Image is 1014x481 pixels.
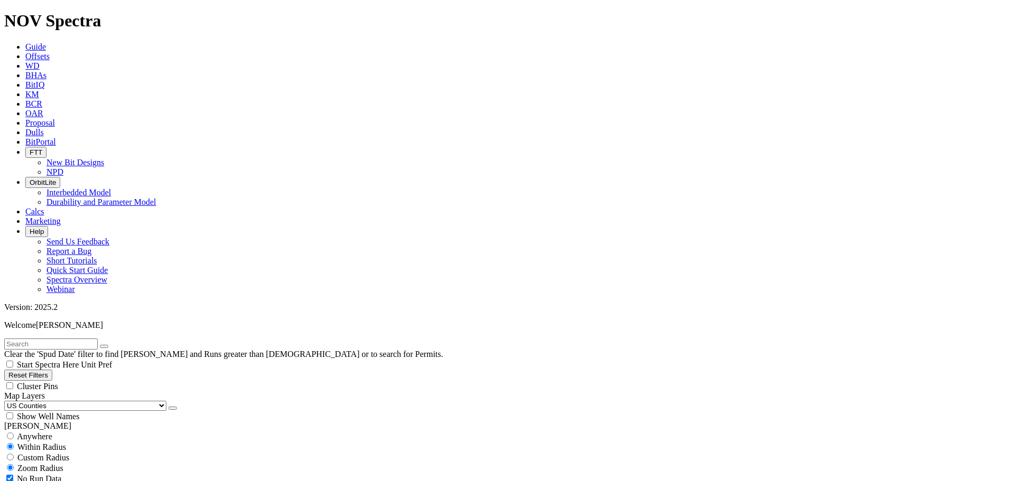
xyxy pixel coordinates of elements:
[6,361,13,367] input: Start Spectra Here
[25,216,61,225] a: Marketing
[46,167,63,176] a: NPD
[30,228,44,235] span: Help
[4,370,52,381] button: Reset Filters
[17,464,63,473] span: Zoom Radius
[25,118,55,127] a: Proposal
[25,177,60,188] button: OrbitLite
[46,188,111,197] a: Interbedded Model
[25,128,44,137] a: Dulls
[46,275,107,284] a: Spectra Overview
[30,148,42,156] span: FTT
[4,11,1010,31] h1: NOV Spectra
[4,421,1010,431] div: [PERSON_NAME]
[17,412,79,421] span: Show Well Names
[4,338,98,350] input: Search
[25,147,46,158] button: FTT
[17,382,58,391] span: Cluster Pins
[25,137,56,146] a: BitPortal
[46,266,108,275] a: Quick Start Guide
[25,109,43,118] a: OAR
[25,226,48,237] button: Help
[25,207,44,216] a: Calcs
[17,442,66,451] span: Within Radius
[25,52,50,61] a: Offsets
[25,42,46,51] a: Guide
[25,61,40,70] a: WD
[17,453,69,462] span: Custom Radius
[46,256,97,265] a: Short Tutorials
[46,197,156,206] a: Durability and Parameter Model
[81,360,112,369] span: Unit Pref
[4,320,1010,330] p: Welcome
[25,71,46,80] a: BHAs
[46,237,109,246] a: Send Us Feedback
[36,320,103,329] span: [PERSON_NAME]
[30,178,56,186] span: OrbitLite
[4,350,443,359] span: Clear the 'Spud Date' filter to find [PERSON_NAME] and Runs greater than [DEMOGRAPHIC_DATA] or to...
[25,99,42,108] a: BCR
[46,158,104,167] a: New Bit Designs
[4,303,1010,312] div: Version: 2025.2
[46,285,75,294] a: Webinar
[25,80,44,89] a: BitIQ
[46,247,91,256] a: Report a Bug
[4,391,45,400] span: Map Layers
[25,90,39,99] a: KM
[17,360,79,369] span: Start Spectra Here
[17,432,52,441] span: Anywhere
